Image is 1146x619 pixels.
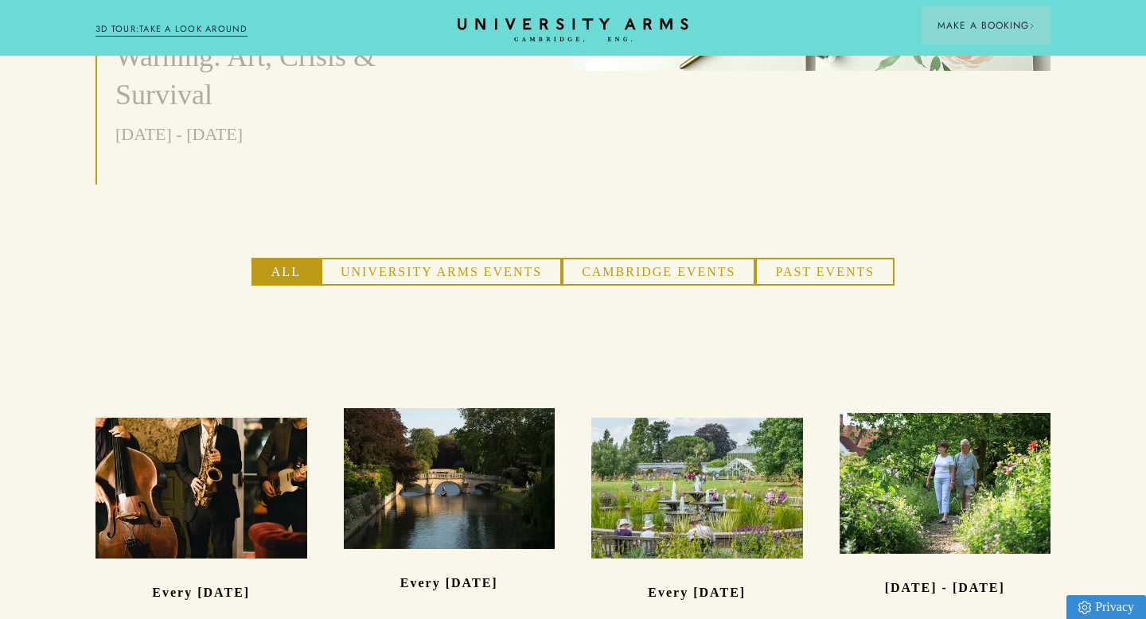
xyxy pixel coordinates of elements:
img: Arrow icon [1029,23,1035,29]
button: All [251,258,321,286]
p: [DATE] - [DATE] [115,120,427,148]
a: 3D TOUR:TAKE A LOOK AROUND [95,22,248,37]
img: Privacy [1078,601,1091,614]
a: Privacy [1066,595,1146,619]
button: Past Events [755,258,895,286]
p: Every [DATE] [152,586,250,599]
a: Home [458,18,688,43]
button: Cambridge Events [562,258,755,286]
p: Every [DATE] [400,576,498,590]
p: Every [DATE] [648,586,746,599]
span: Make a Booking [937,18,1035,33]
button: Make a BookingArrow icon [922,6,1050,45]
button: University Arms Events [321,258,562,286]
p: [DATE] - [DATE] [885,581,1005,594]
